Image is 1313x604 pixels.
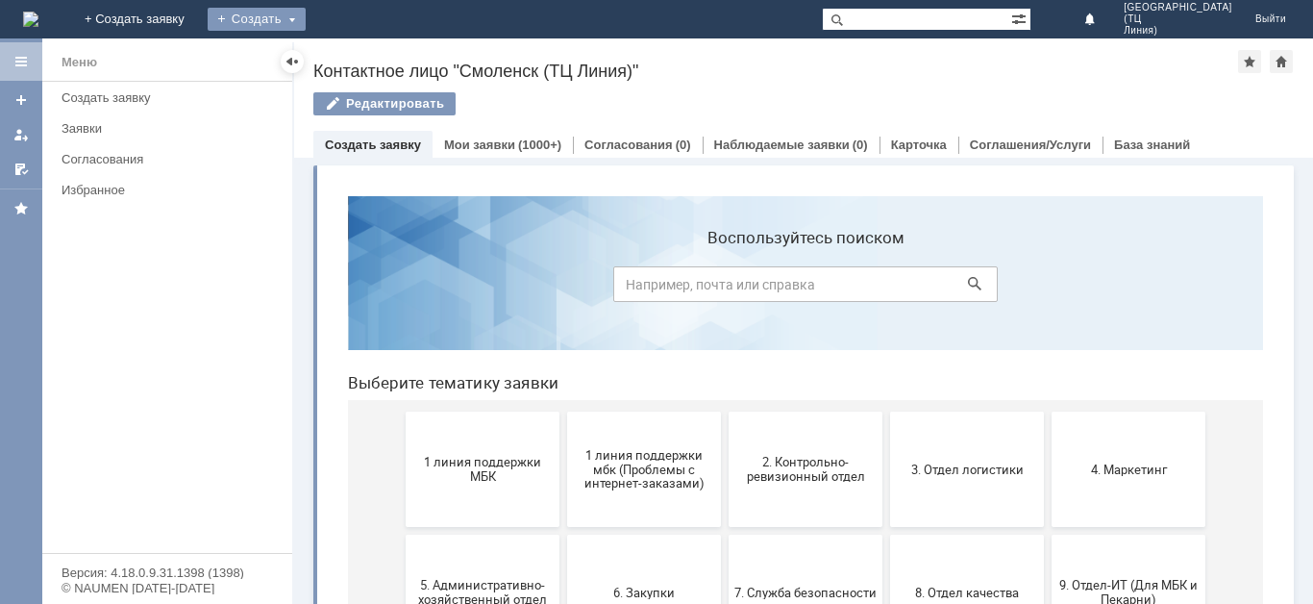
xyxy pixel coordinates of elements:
[240,266,383,310] span: 1 линия поддержки мбк (Проблемы с интернет-заказами)
[444,138,515,152] a: Мои заявки
[79,527,221,541] span: Бухгалтерия (для мбк)
[402,520,544,549] span: Отдел-ИТ (Битрикс24 и CRM)
[557,477,711,592] button: Отдел-ИТ (Офис)
[208,8,306,31] div: Создать
[719,354,873,469] button: 9. Отдел-ИТ (Для МБК и Пекарни)
[62,121,281,136] div: Заявки
[557,231,711,346] button: 3. Отдел логистики
[79,274,221,303] span: 1 линия поддержки МБК
[714,138,850,152] a: Наблюдаемые заявки
[1011,9,1030,27] span: Расширенный поиск
[54,83,288,113] a: Создать заявку
[235,231,388,346] button: 1 линия поддержки мбк (Проблемы с интернет-заказами)
[725,527,867,541] span: Финансовый отдел
[235,477,388,592] button: Отдел ИТ (1С)
[23,12,38,27] a: Перейти на домашнюю страницу
[281,47,665,66] label: Воспользуйтесь поиском
[23,12,38,27] img: logo
[73,477,227,592] button: Бухгалтерия (для мбк)
[6,85,37,115] a: Создать заявку
[396,231,550,346] button: 2. Контрольно-ревизионный отдел
[240,527,383,541] span: Отдел ИТ (1С)
[557,354,711,469] button: 8. Отдел качества
[396,477,550,592] button: Отдел-ИТ (Битрикс24 и CRM)
[719,231,873,346] button: 4. Маркетинг
[1124,13,1232,25] span: (ТЦ
[73,231,227,346] button: 1 линия поддержки МБК
[402,274,544,303] span: 2. Контрольно-ревизионный отдел
[402,404,544,418] span: 7. Служба безопасности
[325,138,421,152] a: Создать заявку
[563,527,706,541] span: Отдел-ИТ (Офис)
[1270,50,1293,73] div: Сделать домашней страницей
[676,138,691,152] div: (0)
[725,281,867,295] span: 4. Маркетинг
[281,50,304,73] div: Скрыть меню
[15,192,930,212] header: Выберите тематику заявки
[62,51,97,74] div: Меню
[62,90,281,105] div: Создать заявку
[563,404,706,418] span: 8. Отдел качества
[281,86,665,121] input: Например, почта или справка
[1114,138,1190,152] a: База знаний
[79,397,221,426] span: 5. Административно-хозяйственный отдел
[719,477,873,592] button: Финансовый отдел
[584,138,673,152] a: Согласования
[73,354,227,469] button: 5. Административно-хозяйственный отдел
[54,144,288,174] a: Согласования
[891,138,947,152] a: Карточка
[396,354,550,469] button: 7. Служба безопасности
[313,62,1238,81] div: Контактное лицо "Смоленск (ТЦ Линия)"
[6,119,37,150] a: Мои заявки
[970,138,1091,152] a: Соглашения/Услуги
[563,281,706,295] span: 3. Отдел логистики
[62,183,260,197] div: Избранное
[6,154,37,185] a: Мои согласования
[54,113,288,143] a: Заявки
[235,354,388,469] button: 6. Закупки
[1124,2,1232,13] span: [GEOGRAPHIC_DATA]
[725,397,867,426] span: 9. Отдел-ИТ (Для МБК и Пекарни)
[1238,50,1261,73] div: Добавить в избранное
[1124,25,1232,37] span: Линия)
[62,582,273,594] div: © NAUMEN [DATE]-[DATE]
[518,138,561,152] div: (1000+)
[853,138,868,152] div: (0)
[240,404,383,418] span: 6. Закупки
[62,152,281,166] div: Согласования
[62,566,273,579] div: Версия: 4.18.0.9.31.1398 (1398)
